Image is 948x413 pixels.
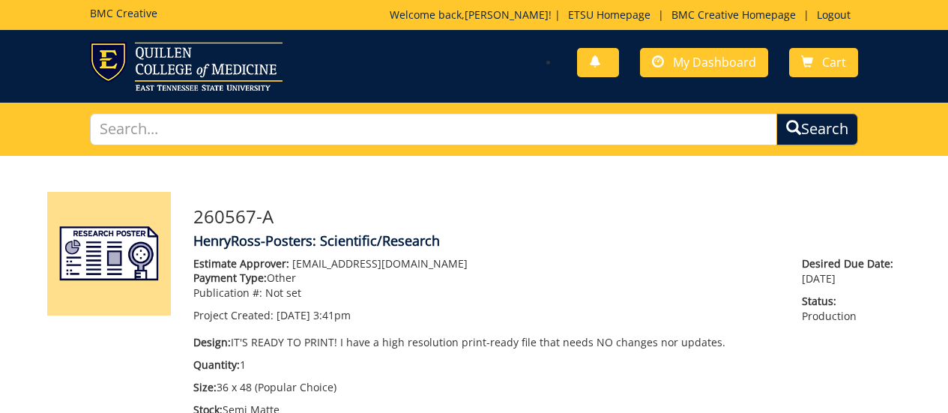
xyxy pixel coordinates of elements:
span: Payment Type: [193,271,267,285]
span: Design: [193,335,231,349]
button: Search [776,113,858,145]
a: [PERSON_NAME] [465,7,549,22]
p: Welcome back, ! | | | [390,7,858,22]
h5: BMC Creative [90,7,157,19]
img: ETSU logo [90,42,283,91]
span: Size: [193,380,217,394]
span: Cart [822,54,846,70]
span: Publication #: [193,286,262,300]
p: Production [802,294,901,324]
h4: HenryRoss-Posters: Scientific/Research [193,234,902,249]
span: Status: [802,294,901,309]
span: My Dashboard [673,54,756,70]
p: [EMAIL_ADDRESS][DOMAIN_NAME] [193,256,780,271]
input: Search... [90,113,776,145]
a: My Dashboard [640,48,768,77]
p: [DATE] [802,256,901,286]
p: 36 x 48 (Popular Choice) [193,380,780,395]
h3: 260567-A [193,207,902,226]
span: Desired Due Date: [802,256,901,271]
span: [DATE] 3:41pm [277,308,351,322]
a: ETSU Homepage [561,7,658,22]
p: 1 [193,358,780,373]
p: IT'S READY TO PRINT! I have a high resolution print-ready file that needs NO changes nor updates. [193,335,780,350]
span: Not set [265,286,301,300]
img: Product featured image [47,192,171,316]
span: Project Created: [193,308,274,322]
a: BMC Creative Homepage [664,7,803,22]
a: Logout [809,7,858,22]
a: Cart [789,48,858,77]
span: Estimate Approver: [193,256,289,271]
p: Other [193,271,780,286]
span: Quantity: [193,358,240,372]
